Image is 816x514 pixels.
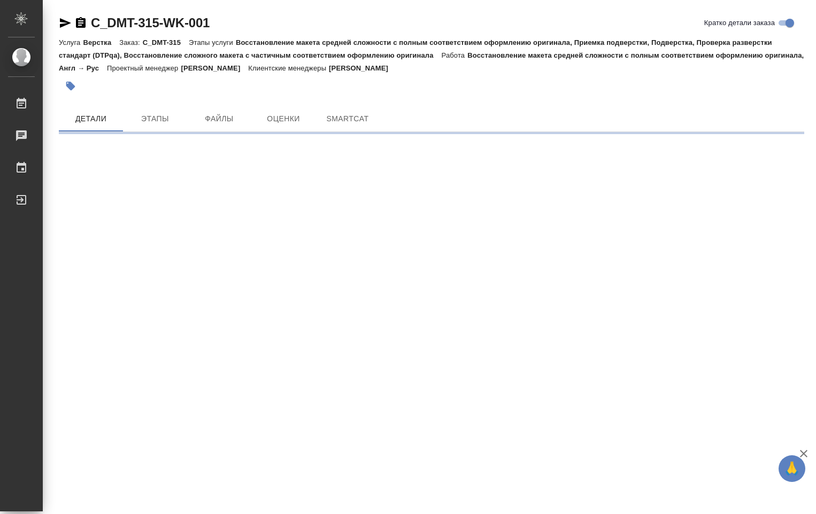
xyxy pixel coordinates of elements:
[107,64,181,72] p: Проектный менеджер
[704,18,775,28] span: Кратко детали заказа
[65,112,117,126] span: Детали
[129,112,181,126] span: Этапы
[59,38,83,46] p: Услуга
[248,64,329,72] p: Клиентские менеджеры
[143,38,189,46] p: C_DMT-315
[322,112,373,126] span: SmartCat
[194,112,245,126] span: Файлы
[59,74,82,98] button: Добавить тэг
[779,455,805,482] button: 🙏
[181,64,248,72] p: [PERSON_NAME]
[91,15,210,30] a: C_DMT-315-WK-001
[329,64,396,72] p: [PERSON_NAME]
[442,51,468,59] p: Работа
[189,38,236,46] p: Этапы услуги
[258,112,309,126] span: Оценки
[59,38,772,59] p: Восстановление макета средней сложности с полным соответствием оформлению оригинала, Приемка подв...
[119,38,142,46] p: Заказ:
[74,17,87,29] button: Скопировать ссылку
[83,38,119,46] p: Верстка
[59,17,72,29] button: Скопировать ссылку для ЯМессенджера
[783,457,801,480] span: 🙏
